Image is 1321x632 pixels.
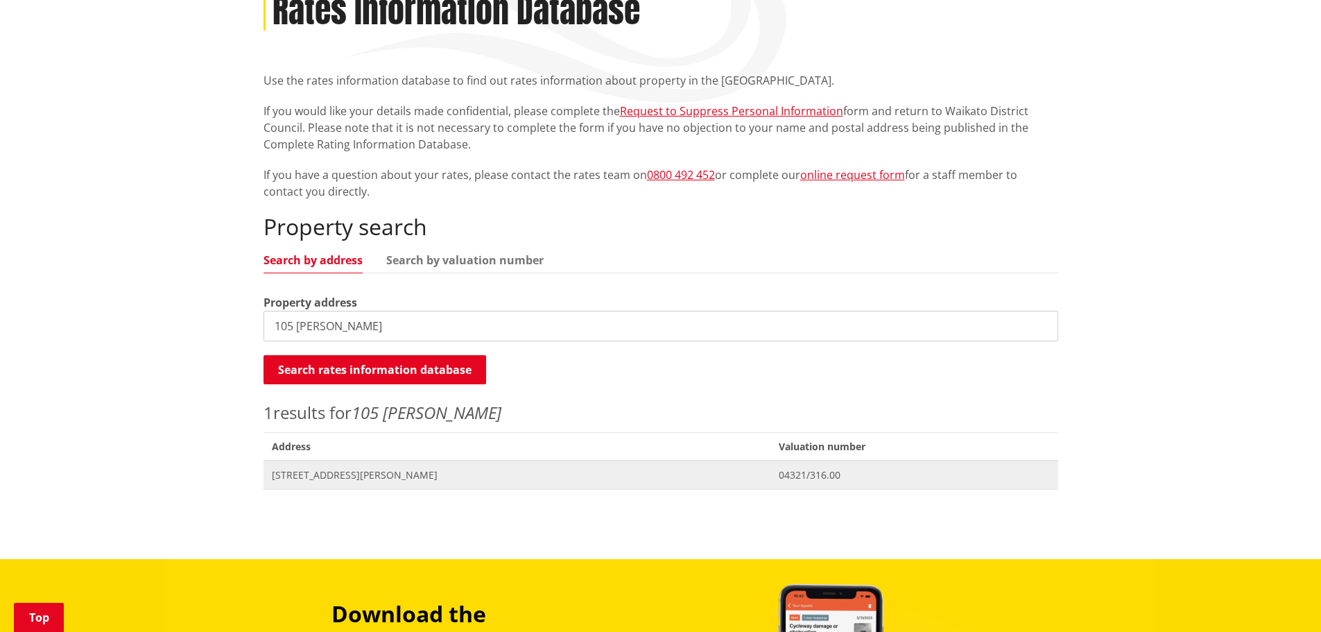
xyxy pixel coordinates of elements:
[264,72,1058,89] p: Use the rates information database to find out rates information about property in the [GEOGRAPHI...
[352,401,501,424] em: 105 [PERSON_NAME]
[264,255,363,266] a: Search by address
[1257,574,1307,624] iframe: Messenger Launcher
[264,311,1058,341] input: e.g. Duke Street NGARUAWAHIA
[264,461,1058,489] a: [STREET_ADDRESS][PERSON_NAME] 04321/316.00
[264,214,1058,240] h2: Property search
[620,103,843,119] a: Request to Suppress Personal Information
[272,468,763,482] span: [STREET_ADDRESS][PERSON_NAME]
[264,401,273,424] span: 1
[800,167,905,182] a: online request form
[264,400,1058,425] p: results for
[264,355,486,384] button: Search rates information database
[647,167,715,182] a: 0800 492 452
[264,432,771,461] span: Address
[264,103,1058,153] p: If you would like your details made confidential, please complete the form and return to Waikato ...
[264,294,357,311] label: Property address
[770,432,1057,461] span: Valuation number
[264,166,1058,200] p: If you have a question about your rates, please contact the rates team on or complete our for a s...
[14,603,64,632] a: Top
[386,255,544,266] a: Search by valuation number
[779,468,1049,482] span: 04321/316.00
